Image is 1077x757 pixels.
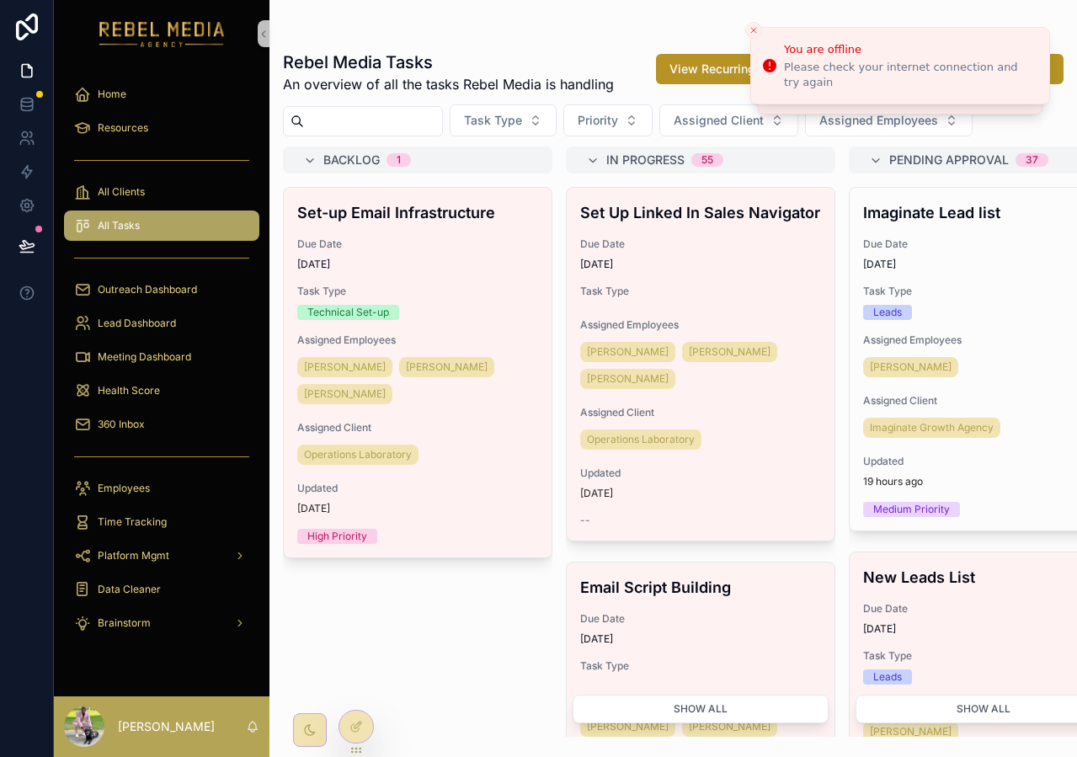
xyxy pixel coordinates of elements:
span: Backlog [323,152,380,168]
button: View Recurring Task [656,54,799,84]
span: Assigned Client [674,112,764,129]
button: Select Button [659,104,798,136]
a: Meeting Dashboard [64,342,259,372]
span: [PERSON_NAME] [304,387,386,401]
div: 37 [1026,153,1038,167]
button: Select Button [450,104,557,136]
div: Medium Priority [873,502,950,517]
a: Time Tracking [64,507,259,537]
div: 1 [397,153,401,167]
span: Task Type [580,285,821,298]
h4: Set-up Email Infrastructure [297,201,538,224]
a: Health Score [64,376,259,406]
a: Home [64,79,259,109]
span: Task Type [580,659,821,673]
a: Resources [64,113,259,143]
div: Leads [873,669,902,685]
a: Employees [64,473,259,504]
button: Select Button [563,104,653,136]
button: Close toast [745,22,762,39]
span: Updated [297,482,538,495]
span: [PERSON_NAME] [406,360,488,374]
span: Task Type [297,285,538,298]
span: Assigned Client [297,421,538,434]
img: App logo [99,20,225,47]
span: Assigned Employees [297,333,538,347]
a: [PERSON_NAME] [399,357,494,377]
span: Employees [98,482,150,495]
a: [PERSON_NAME] [682,342,777,362]
span: 360 Inbox [98,418,145,431]
a: Imaginate Growth Agency [863,418,1000,438]
p: [DATE] [580,487,613,500]
p: 19 hours ago [863,475,923,488]
span: Task Type [464,112,522,129]
span: Brainstorm [98,616,151,630]
span: [DATE] [580,258,821,271]
a: 360 Inbox [64,409,259,440]
button: Show all [573,695,829,723]
span: Due Date [580,612,821,626]
span: [DATE] [297,258,538,271]
span: Assigned Client [580,406,821,419]
div: Leads [873,305,902,320]
span: An overview of all the tasks Rebel Media is handling [283,74,614,94]
a: Outreach Dashboard [64,275,259,305]
a: Brainstorm [64,608,259,638]
span: Meeting Dashboard [98,350,191,364]
span: [DATE] [580,632,821,646]
a: All Tasks [64,211,259,241]
span: Health Score [98,384,160,397]
a: Platform Mgmt [64,541,259,571]
span: Assigned Employees [580,693,821,706]
h4: Email Script Building [580,576,821,599]
span: Imaginate Growth Agency [870,421,994,434]
span: [PERSON_NAME] [689,345,770,359]
span: [PERSON_NAME] [587,372,669,386]
a: Data Cleaner [64,574,259,605]
span: Outreach Dashboard [98,283,197,296]
span: [PERSON_NAME] [587,345,669,359]
span: Operations Laboratory [304,448,412,461]
a: Set-up Email InfrastructureDue Date[DATE]Task TypeTechnical Set-upAssigned Employees[PERSON_NAME]... [283,187,552,558]
div: You are offline [784,41,1036,58]
h1: Rebel Media Tasks [283,51,614,74]
div: scrollable content [54,67,269,660]
a: Lead Dashboard [64,308,259,339]
div: 55 [701,153,713,167]
a: [PERSON_NAME] [297,384,392,404]
span: All Clients [98,185,145,199]
span: All Tasks [98,219,140,232]
a: [PERSON_NAME] [297,357,392,377]
a: [PERSON_NAME] [580,369,675,389]
a: Set Up Linked In Sales NavigatorDue Date[DATE]Task TypeAssigned Employees[PERSON_NAME][PERSON_NAM... [566,187,835,541]
span: Due Date [297,237,538,251]
span: Operations Laboratory [587,433,695,446]
a: Operations Laboratory [580,429,701,450]
span: Data Cleaner [98,583,161,596]
div: Please check your internet connection and try again [784,60,1036,90]
a: All Clients [64,177,259,207]
a: [PERSON_NAME] [863,357,958,377]
span: Home [98,88,126,101]
span: Assigned Employees [580,318,821,332]
span: Platform Mgmt [98,549,169,562]
span: Lead Dashboard [98,317,176,330]
span: View Recurring Task [669,61,786,77]
span: -- [580,514,590,527]
span: Pending Approval [889,152,1009,168]
span: Priority [578,112,618,129]
a: [PERSON_NAME] [580,342,675,362]
p: [DATE] [297,502,330,515]
p: [PERSON_NAME] [118,718,215,735]
span: Updated [580,466,821,480]
button: Select Button [805,104,973,136]
div: High Priority [307,529,367,544]
a: Operations Laboratory [297,445,419,465]
span: Assigned Employees [819,112,938,129]
span: [PERSON_NAME] [304,360,386,374]
div: Technical Set-up [307,305,389,320]
span: Time Tracking [98,515,167,529]
span: [PERSON_NAME] [870,360,952,374]
span: Due Date [580,237,821,251]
